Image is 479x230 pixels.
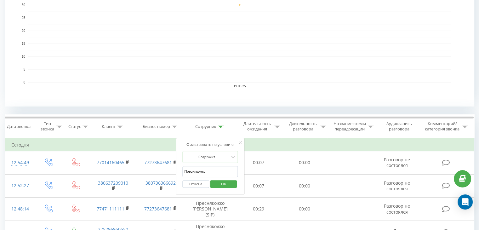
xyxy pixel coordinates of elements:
a: 380637209010 [98,180,128,186]
text: 10 [22,55,26,58]
td: 00:00 [282,151,327,175]
div: 12:48:14 [11,203,28,215]
td: 00:07 [236,151,282,175]
div: 12:52:27 [11,180,28,192]
div: 12:54:49 [11,157,28,169]
div: Длительность разговора [287,121,319,132]
div: Сотрудник [195,124,216,129]
input: Введите значение [182,166,238,177]
text: 25 [22,16,26,20]
text: 20 [22,29,26,32]
div: Статус [68,124,81,129]
button: Отмена [182,180,209,188]
div: Дата звонка [7,124,31,129]
td: Сегодня [5,139,474,151]
td: Преснякожко [PERSON_NAME] (SIP) [185,198,236,221]
button: OK [210,180,237,188]
div: Название схемы переадресации [333,121,366,132]
div: Open Intercom Messenger [458,194,473,210]
div: Комментарий/категория звонка [424,121,460,132]
td: 00:00 [282,174,327,198]
text: 0 [23,81,25,84]
td: 00:00 [282,198,327,221]
td: 00:07 [236,174,282,198]
a: 77273647681 [144,206,172,212]
div: Длительность ожидания [242,121,273,132]
a: 77471111111 [97,206,124,212]
span: Разговор не состоялся [384,157,410,168]
a: 77014160465 [97,159,124,165]
span: OK [215,179,232,189]
div: Бизнес номер [143,124,170,129]
text: 15 [22,42,26,45]
text: 5 [23,68,25,71]
text: 19.08.25 [234,84,246,88]
div: Клиент [102,124,116,129]
span: Разговор не состоялся [384,203,410,215]
a: 380736366692 [145,180,176,186]
div: Фильтровать по условию [182,141,238,148]
td: 00:29 [236,198,282,221]
text: 30 [22,3,26,7]
a: 77273647681 [144,159,172,165]
span: Разговор не состоялся [384,180,410,192]
div: Аудиозапись разговора [381,121,418,132]
div: Тип звонка [40,121,54,132]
